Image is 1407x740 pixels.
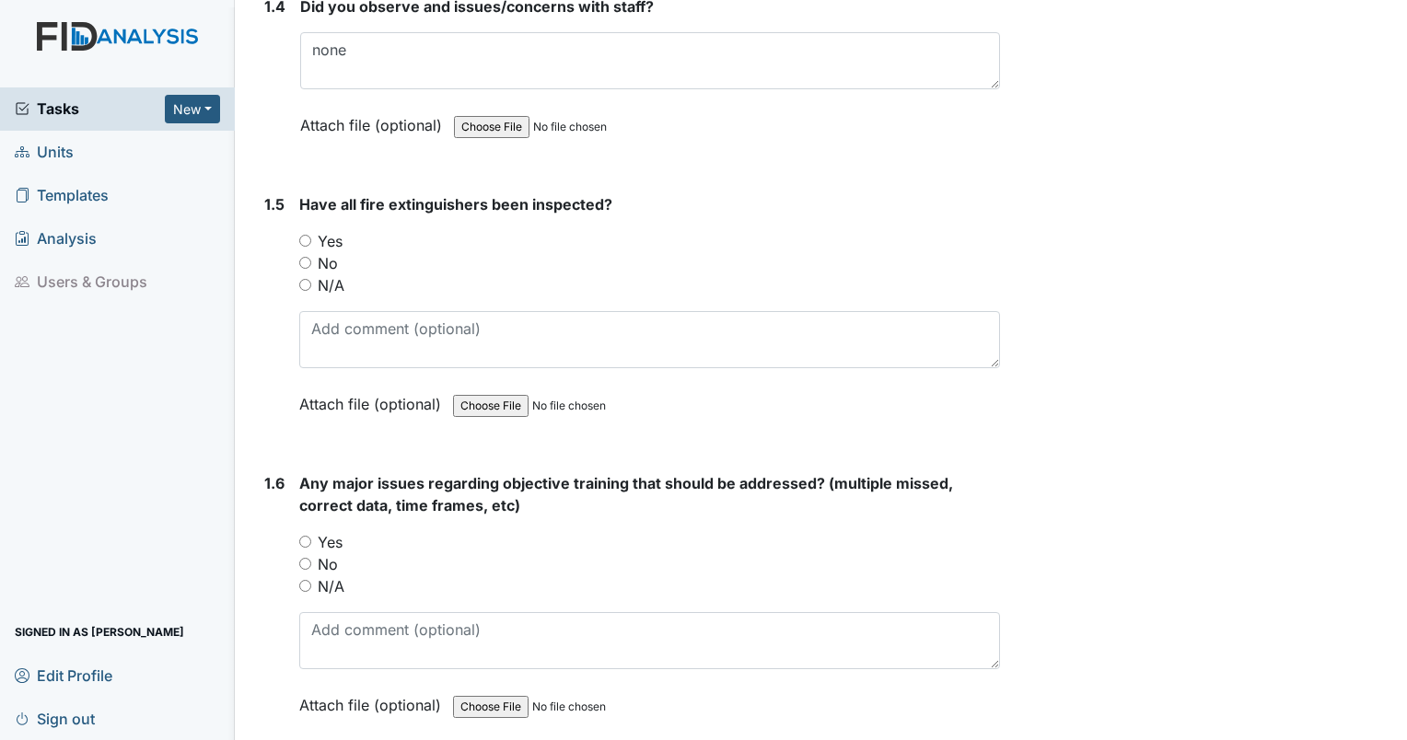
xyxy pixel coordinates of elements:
[15,225,97,253] span: Analysis
[15,98,165,120] a: Tasks
[15,138,74,167] span: Units
[299,580,311,592] input: N/A
[299,195,612,214] span: Have all fire extinguishers been inspected?
[15,181,109,210] span: Templates
[299,558,311,570] input: No
[318,553,338,575] label: No
[318,274,344,296] label: N/A
[299,474,953,515] span: Any major issues regarding objective training that should be addressed? (multiple missed, correct...
[318,575,344,597] label: N/A
[318,252,338,274] label: No
[299,279,311,291] input: N/A
[300,104,449,136] label: Attach file (optional)
[299,257,311,269] input: No
[15,661,112,689] span: Edit Profile
[264,193,285,215] label: 1.5
[299,536,311,548] input: Yes
[318,531,343,553] label: Yes
[318,230,343,252] label: Yes
[299,235,311,247] input: Yes
[299,684,448,716] label: Attach file (optional)
[15,618,184,646] span: Signed in as [PERSON_NAME]
[264,472,285,494] label: 1.6
[299,383,448,415] label: Attach file (optional)
[15,704,95,733] span: Sign out
[165,95,220,123] button: New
